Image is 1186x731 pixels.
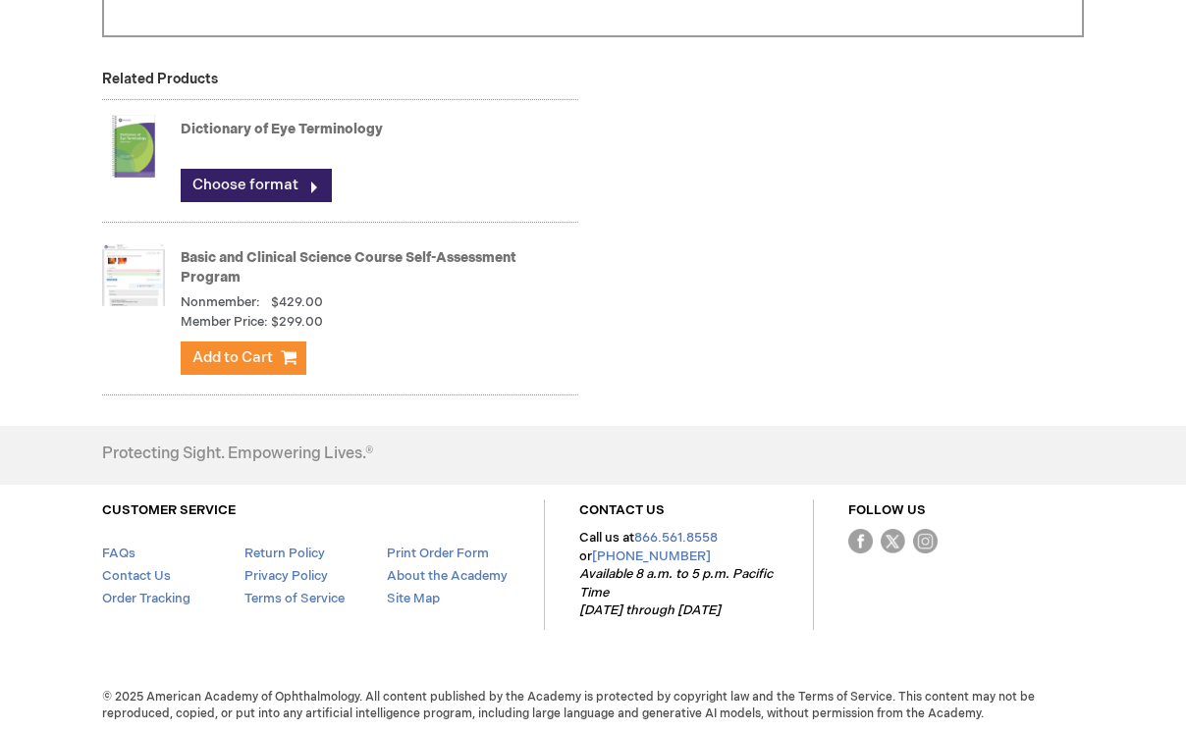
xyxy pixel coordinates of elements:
[881,529,905,553] img: Twitter
[579,502,665,518] a: CONTACT US
[102,502,236,518] a: CUSTOMER SERVICE
[102,546,135,561] a: FAQs
[102,71,218,87] strong: Related Products
[102,568,171,584] a: Contact Us
[387,591,440,606] a: Site Map
[579,566,773,618] em: Available 8 a.m. to 5 p.m. Pacific Time [DATE] through [DATE]
[579,529,779,620] p: Call us at or
[181,121,383,137] a: Dictionary of Eye Terminology
[848,502,926,518] a: FOLLOW US
[592,548,711,564] a: [PHONE_NUMBER]
[102,591,190,606] a: Order Tracking
[244,546,325,561] a: Return Policy
[102,445,373,463] h4: Protecting Sight. Empowering Lives.®
[181,293,260,312] strong: Nonmember:
[848,529,873,553] img: Facebook
[181,169,332,202] a: Choose format
[913,529,938,553] img: instagram
[271,313,323,332] span: $299.00
[244,591,345,606] a: Terms of Service
[192,348,273,367] span: Add to Cart
[181,341,306,375] button: Add to Cart
[387,546,489,561] a: Print Order Form
[271,294,323,310] span: $429.00
[387,568,508,584] a: About the Academy
[634,530,718,546] a: 866.561.8558
[181,313,268,332] strong: Member Price:
[181,249,516,286] a: Basic and Clinical Science Course Self-Assessment Program
[244,568,328,584] a: Privacy Policy
[102,235,165,314] img: Basic and Clinical Science Course Self-Assessment Program
[102,107,165,185] img: Dictionary of Eye Terminology
[87,689,1099,722] span: © 2025 American Academy of Ophthalmology. All content published by the Academy is protected by co...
